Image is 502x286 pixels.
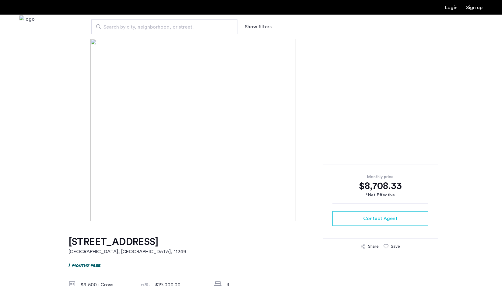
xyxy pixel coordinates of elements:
input: Apartment Search [91,19,237,34]
div: Monthly price [332,174,428,180]
span: Contact Agent [363,215,398,222]
p: 1 months free [68,261,100,268]
a: Login [445,5,458,10]
div: Save [391,243,400,250]
img: logo [19,16,35,38]
span: Search by city, neighborhood, or street. [104,23,220,31]
img: [object%20Object] [90,39,412,221]
button: Show or hide filters [245,23,272,30]
div: Share [368,243,379,250]
h1: [STREET_ADDRESS] [68,236,186,248]
a: [STREET_ADDRESS][GEOGRAPHIC_DATA], [GEOGRAPHIC_DATA], 11249 [68,236,186,255]
div: $8,708.33 [332,180,428,192]
div: *Net Effective [332,192,428,198]
a: Registration [466,5,483,10]
a: Cazamio Logo [19,16,35,38]
h2: [GEOGRAPHIC_DATA], [GEOGRAPHIC_DATA] , 11249 [68,248,186,255]
button: button [332,211,428,226]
